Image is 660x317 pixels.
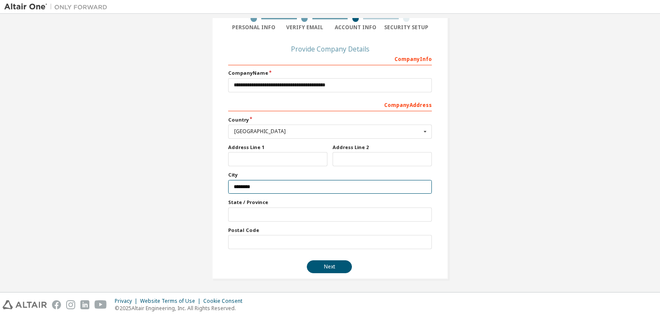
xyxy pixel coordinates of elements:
[140,298,203,305] div: Website Terms of Use
[330,24,381,31] div: Account Info
[228,144,327,151] label: Address Line 1
[66,300,75,309] img: instagram.svg
[203,298,247,305] div: Cookie Consent
[228,52,432,65] div: Company Info
[234,129,421,134] div: [GEOGRAPHIC_DATA]
[115,305,247,312] p: © 2025 Altair Engineering, Inc. All Rights Reserved.
[381,24,432,31] div: Security Setup
[80,300,89,309] img: linkedin.svg
[52,300,61,309] img: facebook.svg
[3,300,47,309] img: altair_logo.svg
[95,300,107,309] img: youtube.svg
[228,227,432,234] label: Postal Code
[228,171,432,178] label: City
[228,70,432,76] label: Company Name
[228,24,279,31] div: Personal Info
[228,116,432,123] label: Country
[228,199,432,206] label: State / Province
[228,98,432,111] div: Company Address
[115,298,140,305] div: Privacy
[307,260,352,273] button: Next
[333,144,432,151] label: Address Line 2
[228,46,432,52] div: Provide Company Details
[4,3,112,11] img: Altair One
[279,24,330,31] div: Verify Email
